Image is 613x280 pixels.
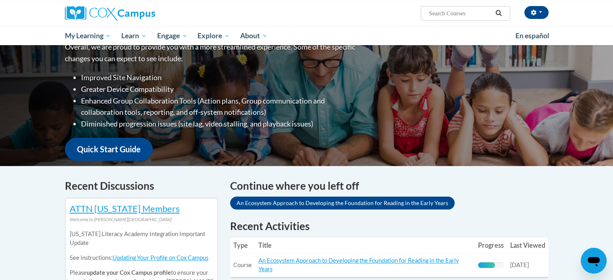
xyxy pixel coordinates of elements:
div: Welcome to [PERSON_NAME][GEOGRAPHIC_DATA]! [70,215,213,224]
li: Diminished progression issues (site lag, video stalling, and playback issues) [81,118,357,130]
span: [DATE] [510,261,529,268]
span: My Learning [64,31,111,41]
th: Type [230,237,255,253]
a: Quick Start Guide [65,138,153,161]
button: Search [492,8,505,18]
h4: Recent Discussions [65,178,218,194]
span: Explore [197,31,230,41]
span: Learn [121,31,147,41]
h1: Recent Activities [230,219,549,233]
b: update your Cox Campus profile [87,269,171,276]
img: Cox Campus [65,6,155,21]
th: Last Viewed [507,237,549,253]
li: Greater Device Compatibility [81,83,357,95]
span: En español [515,31,549,40]
a: An Ecosystem Approach to Developing the Foundation for Reading in the Early Years [258,257,459,272]
p: Overall, we are proud to provide you with a more streamlined experience. Some of the specific cha... [65,41,357,64]
div: Progress, % [478,262,495,268]
span: About [240,31,268,41]
a: ATTN [US_STATE] Members [70,203,180,214]
a: Engage [152,27,193,45]
a: En español [510,27,555,44]
a: Updating Your Profile on Cox Campus [112,254,208,261]
p: See instructions: [70,253,213,262]
span: Engage [157,31,187,41]
th: Title [255,237,475,253]
a: About [235,27,273,45]
li: Improved Site Navigation [81,72,357,83]
iframe: Botón para iniciar la ventana de mensajería [581,248,607,274]
a: My Learning [60,27,116,45]
div: Main menu [53,27,561,45]
a: Explore [192,27,235,45]
span: Course [233,261,252,268]
a: Cox Campus [65,6,218,21]
a: An Ecosystem Approach to Developing the Foundation for Reading in the Early Years [230,197,455,209]
a: Learn [116,27,152,45]
button: Account Settings [524,6,549,19]
input: Search Courses [428,8,492,18]
p: [US_STATE] Literacy Academy Integration Important Update [70,230,213,247]
li: Enhanced Group Collaboration Tools (Action plans, Group communication and collaboration tools, re... [81,95,357,118]
th: Progress [475,237,507,253]
h4: Continue where you left off [230,178,549,194]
